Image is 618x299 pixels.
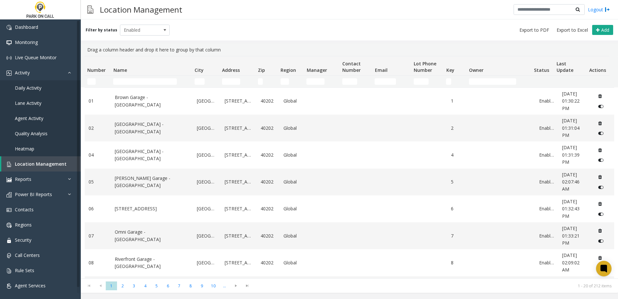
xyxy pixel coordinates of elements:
span: Page 1 [106,282,117,290]
td: City Filter [192,76,219,87]
a: [STREET_ADDRESS] [115,205,189,212]
span: Monitoring [15,39,38,45]
span: Power BI Reports [15,191,52,197]
span: [DATE] 01:32:43 PM [562,198,580,219]
a: 02 [89,125,107,132]
img: 'icon' [6,162,12,167]
a: [GEOGRAPHIC_DATA] - [GEOGRAPHIC_DATA] [115,121,189,135]
a: 5 [451,178,466,185]
img: 'icon' [6,223,12,228]
span: Region [281,67,296,73]
img: 'icon' [6,192,12,197]
input: Owner Filter [469,78,517,85]
a: [GEOGRAPHIC_DATA] [197,178,217,185]
input: Email Filter [375,78,396,85]
span: Page 3 [128,282,140,290]
button: Export to PDF [517,26,552,35]
span: Zip [258,67,265,73]
span: [DATE] 01:31:04 PM [562,117,580,138]
a: 2 [451,125,466,132]
a: Enabled [539,232,554,239]
span: Regions [15,222,32,228]
a: [STREET_ADDRESS] [225,178,253,185]
img: logout [605,6,610,13]
span: City [195,67,204,73]
img: 'icon' [6,268,12,273]
h3: Location Management [97,2,186,17]
a: 40202 [261,232,276,239]
span: Address [222,67,240,73]
a: [STREET_ADDRESS] [225,232,253,239]
a: [GEOGRAPHIC_DATA] [197,205,217,212]
a: 08 [89,259,107,266]
span: Page 8 [185,282,196,290]
button: Delete [595,145,605,155]
button: Disable [595,209,607,219]
span: Lane Activity [15,100,41,106]
span: [DATE] 02:09:02 AM [562,252,580,273]
span: Export to PDF [519,27,549,33]
button: Delete [595,199,605,209]
a: 05 [89,178,107,185]
a: [GEOGRAPHIC_DATA] [197,259,217,266]
td: Region Filter [278,76,304,87]
span: Rule Sets [15,267,34,273]
a: 40202 [261,151,276,159]
a: Logout [588,6,610,13]
td: Status Filter [531,76,554,87]
span: Key [446,67,454,73]
a: 40202 [261,97,276,105]
a: [DATE] 01:31:39 PM [562,144,587,166]
button: Disable [595,263,607,273]
span: [DATE] 01:33:21 PM [562,225,580,246]
button: Add [592,25,613,35]
td: Number Filter [85,76,111,87]
span: Location Management [15,161,67,167]
a: Global [283,232,302,239]
img: 'icon' [6,207,12,213]
span: Live Queue Monitor [15,54,57,61]
img: 'icon' [6,177,12,182]
a: [STREET_ADDRESS] [225,259,253,266]
td: Manager Filter [304,76,340,87]
a: [DATE] 02:09:02 AM [562,252,587,273]
span: Dashboard [15,24,38,30]
button: Export to Excel [554,26,591,35]
button: Delete [595,118,605,128]
button: Disable [595,236,607,246]
span: Go to the next page [230,281,241,290]
span: Page 5 [151,282,162,290]
a: [GEOGRAPHIC_DATA] [197,232,217,239]
span: Heatmap [15,146,34,152]
span: Page 10 [208,282,219,290]
span: [DATE] 02:07:46 AM [562,172,580,192]
a: Enabled [539,97,554,105]
img: 'icon' [6,55,12,61]
a: [GEOGRAPHIC_DATA] [197,151,217,159]
a: Location Management [1,156,81,172]
a: [STREET_ADDRESS] [225,151,253,159]
img: 'icon' [6,253,12,258]
span: Security [15,237,31,243]
a: 4 [451,151,466,159]
input: Lot Phone Number Filter [414,78,429,85]
input: Manager Filter [306,78,325,85]
a: Global [283,151,302,159]
td: Name Filter [111,76,192,87]
span: [DATE] 01:30:22 PM [562,91,580,111]
span: Page 6 [162,282,174,290]
button: Delete [595,91,605,101]
td: Address Filter [219,76,255,87]
a: [GEOGRAPHIC_DATA] [197,97,217,105]
a: [DATE] 01:30:22 PM [562,90,587,112]
span: Go to the next page [231,283,240,288]
th: Actions [587,56,609,76]
a: [DATE] 01:31:04 PM [562,117,587,139]
div: Data table [81,56,618,278]
a: Enabled [539,259,554,266]
a: Global [283,259,302,266]
a: [DATE] 01:33:21 PM [562,225,587,247]
a: Enabled [539,178,554,185]
img: 'icon' [6,283,12,289]
td: Zip Filter [255,76,278,87]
